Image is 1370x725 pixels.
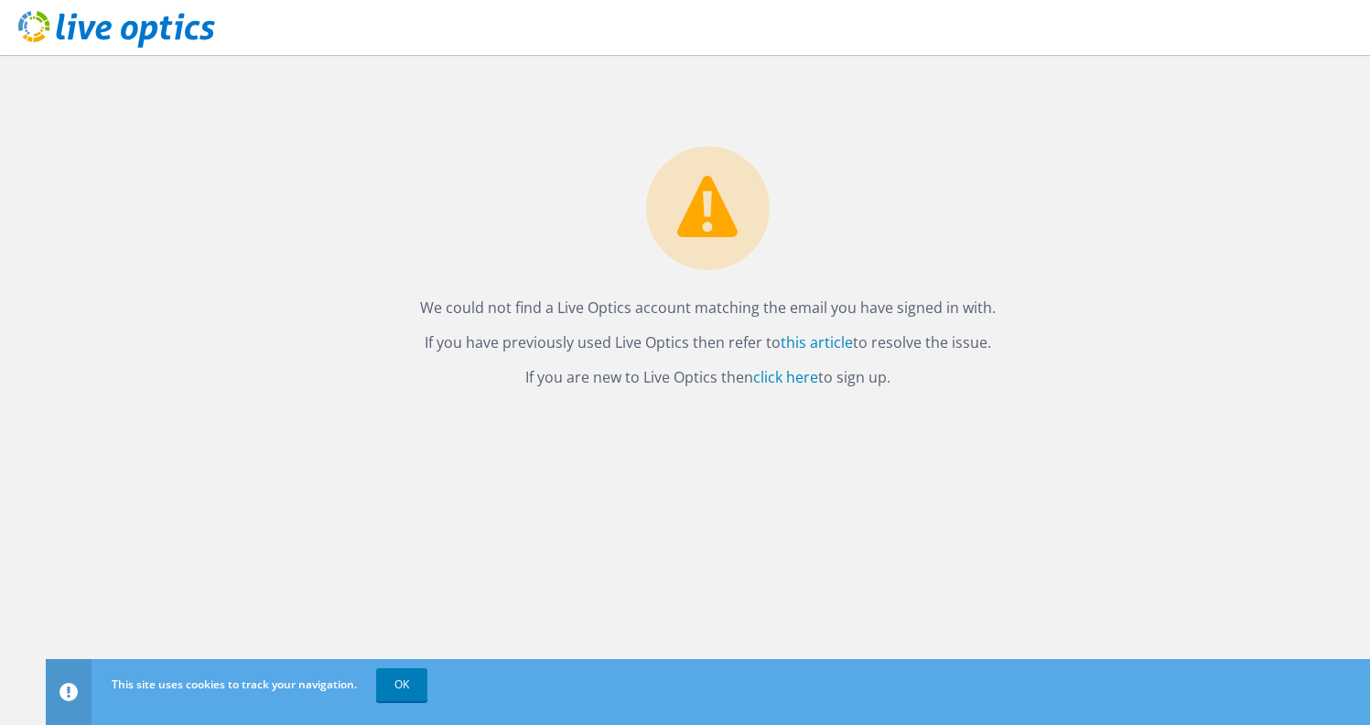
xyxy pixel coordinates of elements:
a: this article [781,332,853,352]
p: If you are new to Live Optics then to sign up. [64,364,1352,390]
p: We could not find a Live Optics account matching the email you have signed in with. [64,295,1352,320]
p: If you have previously used Live Optics then refer to to resolve the issue. [64,330,1352,355]
a: click here [753,367,818,387]
a: OK [376,668,427,701]
span: This site uses cookies to track your navigation. [112,676,357,692]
